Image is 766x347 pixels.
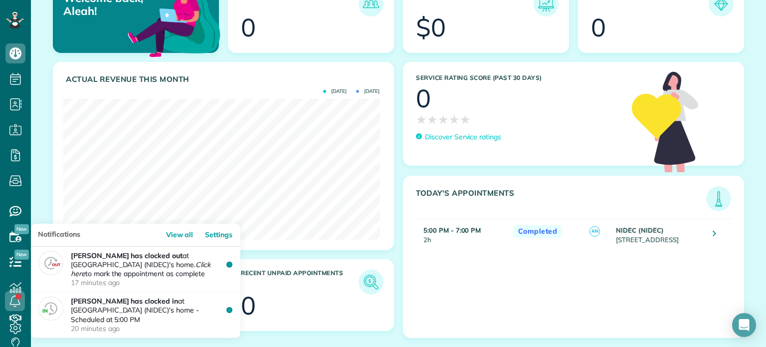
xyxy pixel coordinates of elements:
[616,226,664,234] strong: NIDEC (NIDEC)
[361,272,381,292] img: icon_unpaid_appointments-47b8ce3997adf2238b356f14209ab4cced10bd1f174958f3ca8f1d0dd7fffeee.png
[425,132,501,142] p: Discover Service ratings
[416,74,622,81] h3: Service Rating score (past 30 days)
[71,251,233,288] p: at [GEOGRAPHIC_DATA] (NIDEC)'s home. to mark the appointment as complete
[14,224,29,234] span: New
[613,219,706,250] td: [STREET_ADDRESS]
[709,189,729,209] img: icon_todays_appointments-901f7ab196bb0bea1936b74009e4eb5ffbc2d2711fa7634e0d609ed5ef32b18b.png
[416,189,706,211] h3: Today's Appointments
[449,111,460,128] span: ★
[460,111,471,128] span: ★
[38,251,63,275] img: clock_out-449ed60cdc56f1c859367bf20ccc8db3db0a77cc6b639c10c6e30ca5d2170faf.png
[438,111,449,128] span: ★
[591,15,606,40] div: 0
[513,225,563,238] span: Completed
[14,250,29,260] span: New
[164,224,201,246] a: View all
[31,224,115,245] h3: Notifications
[416,132,501,142] a: Discover Service ratings
[589,226,600,237] span: AN
[423,226,481,234] strong: 5:00 PM - 7:00 PM
[66,75,383,84] h3: Actual Revenue this month
[323,89,347,94] span: [DATE]
[416,111,427,128] span: ★
[241,15,256,40] div: 0
[71,251,183,260] strong: [PERSON_NAME] has clocked out
[31,292,240,338] a: [PERSON_NAME] has clocked inat [GEOGRAPHIC_DATA] (NIDEC)'s home - Scheduled at 5:00 PM20 minutes ago
[732,313,756,337] div: Open Intercom Messenger
[241,293,256,318] div: 0
[71,324,230,333] time: 20 minutes ago
[416,15,446,40] div: $0
[71,297,178,306] strong: [PERSON_NAME] has clocked in
[416,219,508,250] td: 2h
[203,224,240,246] a: Settings
[71,260,210,278] em: Click here
[71,297,233,333] p: at [GEOGRAPHIC_DATA] (NIDEC)'s home - Scheduled at 5:00 PM
[416,86,431,111] div: 0
[241,270,359,295] h3: Recent unpaid appointments
[427,111,438,128] span: ★
[356,89,380,94] span: [DATE]
[38,297,63,321] img: clock_in-5e93d983c6e4fb6d8301f128e12ee4ae092419d2e85e68cb26219c57cb15bee6.png
[71,278,230,287] time: 17 minutes ago
[31,247,240,293] a: [PERSON_NAME] has clocked outat [GEOGRAPHIC_DATA] (NIDEC)'s home.Click hereto mark the appointmen...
